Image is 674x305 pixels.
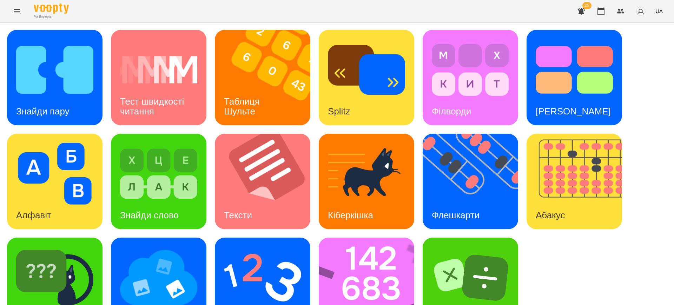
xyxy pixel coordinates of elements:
[655,7,663,15] span: UA
[215,134,319,229] img: Тексти
[111,30,206,125] a: Тест швидкості читанняТест швидкості читання
[16,143,93,205] img: Алфавіт
[16,106,70,117] h3: Знайди пару
[527,30,622,125] a: Тест Струпа[PERSON_NAME]
[120,39,197,101] img: Тест швидкості читання
[34,4,69,14] img: Voopty Logo
[582,2,592,9] span: 25
[328,106,350,117] h3: Splitz
[319,134,414,229] a: КіберкішкаКіберкішка
[527,134,631,229] img: Абакус
[432,106,471,117] h3: Філворди
[224,96,262,116] h3: Таблиця Шульте
[527,134,622,229] a: АбакусАбакус
[653,5,666,18] button: UA
[8,3,25,20] button: Menu
[328,39,405,101] img: Splitz
[7,134,103,229] a: АлфавітАлфавіт
[319,30,414,125] a: SplitzSplitz
[432,39,509,101] img: Філворди
[120,96,186,116] h3: Тест швидкості читання
[423,134,518,229] a: ФлешкартиФлешкарти
[328,143,405,205] img: Кіберкішка
[215,134,310,229] a: ТекстиТексти
[215,30,319,125] img: Таблиця Шульте
[536,210,565,220] h3: Абакус
[34,14,69,19] span: For Business
[423,134,527,229] img: Флешкарти
[215,30,310,125] a: Таблиця ШультеТаблиця Шульте
[120,210,179,220] h3: Знайди слово
[7,30,103,125] a: Знайди паруЗнайди пару
[328,210,373,220] h3: Кіберкішка
[16,210,51,220] h3: Алфавіт
[536,106,611,117] h3: [PERSON_NAME]
[224,210,252,220] h3: Тексти
[536,39,613,101] img: Тест Струпа
[432,210,480,220] h3: Флешкарти
[16,39,93,101] img: Знайди пару
[111,134,206,229] a: Знайди словоЗнайди слово
[636,6,646,16] img: avatar_s.png
[423,30,518,125] a: ФілвордиФілворди
[120,143,197,205] img: Знайди слово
